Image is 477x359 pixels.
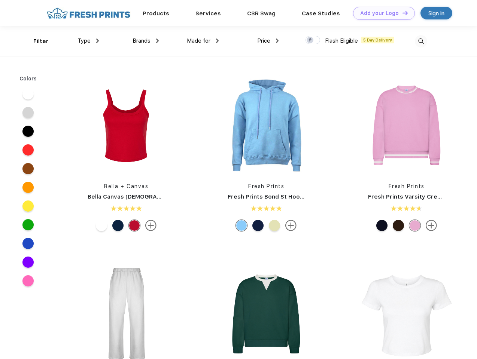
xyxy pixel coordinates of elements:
a: Products [143,10,169,17]
a: Bella Canvas [DEMOGRAPHIC_DATA]' Micro Ribbed Scoop Tank [88,193,266,200]
img: more.svg [426,220,437,231]
div: Navy [252,220,264,231]
div: Solid Wht Blend [96,220,107,231]
div: Add your Logo [360,10,399,16]
img: func=resize&h=266 [357,76,456,175]
img: dropdown.png [156,39,159,43]
span: Brands [133,37,151,44]
div: Solid Navy Blend [112,220,124,231]
div: Pastel Yellow mto [269,220,280,231]
a: Fresh Prints Bond St Hoodie [228,193,309,200]
div: Pink [409,220,420,231]
img: more.svg [285,220,297,231]
div: Sign in [428,9,444,18]
a: Bella + Canvas [104,183,148,189]
img: func=resize&h=266 [76,76,176,175]
span: Type [78,37,91,44]
span: 5 Day Delivery [361,37,394,43]
img: more.svg [145,220,157,231]
span: Flash Eligible [325,37,358,44]
div: Light Blue [236,220,247,231]
div: Filter [33,37,49,46]
img: fo%20logo%202.webp [45,7,133,20]
a: Fresh Prints [389,183,425,189]
div: Dark Chocolate [393,220,404,231]
img: DT [402,11,408,15]
div: White with Navy Stripes [376,220,388,231]
img: dropdown.png [276,39,279,43]
a: Sign in [420,7,452,19]
img: func=resize&h=266 [216,76,316,175]
img: desktop_search.svg [415,35,427,47]
a: Fresh Prints [248,183,284,189]
img: dropdown.png [216,39,219,43]
div: Colors [14,75,43,83]
img: dropdown.png [96,39,99,43]
a: Fresh Prints Varsity Crewneck [368,193,456,200]
span: Price [257,37,270,44]
span: Made for [187,37,210,44]
div: Solid Red Blend [129,220,140,231]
